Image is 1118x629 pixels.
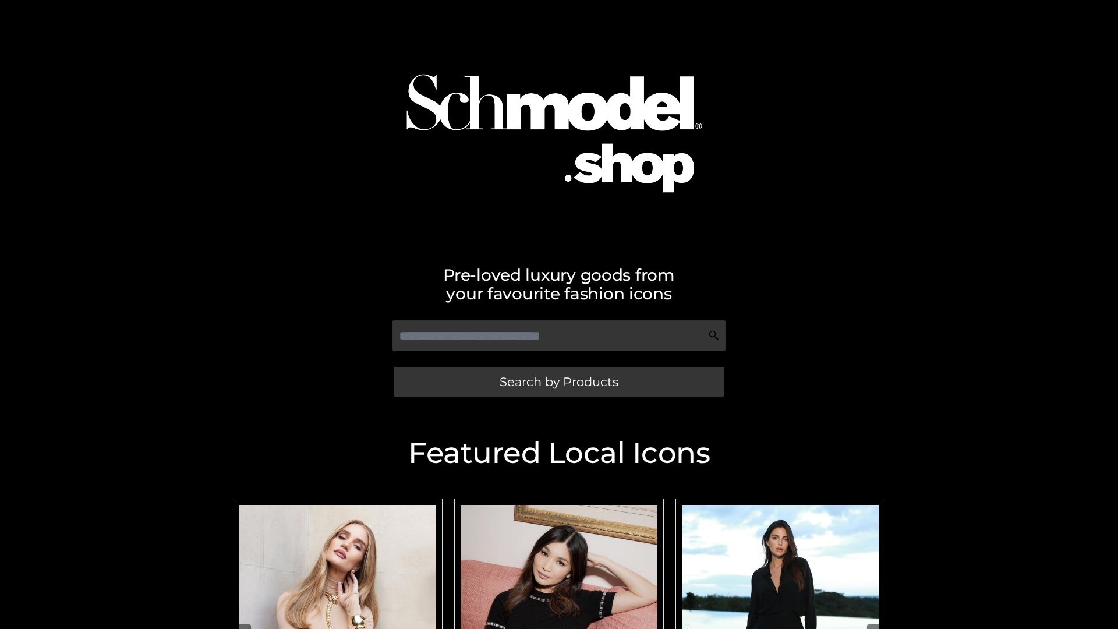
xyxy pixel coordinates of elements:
a: Search by Products [394,367,724,397]
h2: Pre-loved luxury goods from your favourite fashion icons [227,266,891,303]
h2: Featured Local Icons​ [227,439,891,468]
img: Search Icon [708,330,720,341]
span: Search by Products [500,376,618,388]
